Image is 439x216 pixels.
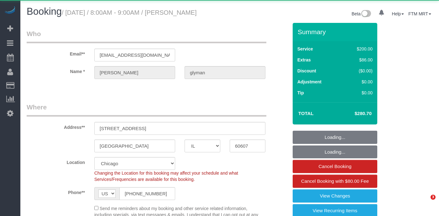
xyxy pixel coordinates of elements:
a: View Changes [293,189,377,203]
span: Booking [27,6,62,17]
span: Changing the Location for this booking may affect your schedule and what Services/Frequencies are... [94,171,238,182]
label: Adjustment [297,79,321,85]
input: First Name** [94,66,175,79]
a: Beta [352,11,371,16]
small: / [DATE] / 8:00AM - 9:00AM / [PERSON_NAME] [62,9,197,16]
legend: Where [27,103,266,117]
img: Automaid Logo [4,6,16,15]
legend: Who [27,29,266,43]
label: Service [297,46,313,52]
input: Last Name* [185,66,265,79]
a: Help [392,11,404,16]
input: Zip Code** [230,140,265,152]
a: FTM MRT [408,11,431,16]
div: $200.00 [343,46,373,52]
h4: $280.70 [336,111,372,116]
div: $0.00 [343,90,373,96]
strong: Total [298,111,314,116]
a: Cancel Booking [293,160,377,173]
label: Discount [297,68,316,74]
label: Extras [297,57,311,63]
div: $0.00 [343,79,373,85]
label: Tip [297,90,304,96]
iframe: Intercom live chat [418,195,433,210]
label: Location [22,157,90,166]
span: 3 [431,195,436,200]
h3: Summary [298,28,374,35]
label: Name * [22,66,90,75]
div: ($0.00) [343,68,373,74]
img: New interface [361,10,371,18]
a: Cancel Booking with $80.00 Fee [293,175,377,188]
span: Cancel Booking with $80.00 Fee [301,178,369,184]
div: $86.00 [343,57,373,63]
